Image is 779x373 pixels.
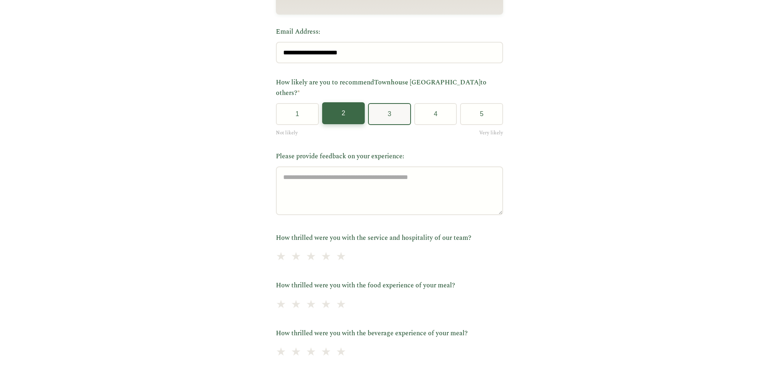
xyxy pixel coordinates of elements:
[291,343,301,362] span: ★
[322,102,365,124] button: 2
[276,103,319,125] button: 1
[479,129,503,137] span: Very likely
[276,233,503,244] label: How thrilled were you with the service and hospitality of our team?
[291,296,301,314] span: ★
[321,296,331,314] span: ★
[306,248,316,266] span: ★
[276,27,503,37] label: Email Address:
[276,248,286,266] span: ★
[336,248,346,266] span: ★
[321,248,331,266] span: ★
[276,78,503,98] label: How likely are you to recommend to others?
[276,280,503,291] label: How thrilled were you with the food experience of your meal?
[276,343,286,362] span: ★
[460,103,503,125] button: 5
[374,78,480,87] span: Townhouse [GEOGRAPHIC_DATA]
[336,296,346,314] span: ★
[321,343,331,362] span: ★
[276,129,298,137] span: Not likely
[306,296,316,314] span: ★
[414,103,457,125] button: 4
[276,328,503,339] label: How thrilled were you with the beverage experience of your meal?
[291,248,301,266] span: ★
[336,343,346,362] span: ★
[368,103,411,125] button: 3
[276,296,286,314] span: ★
[276,151,503,162] label: Please provide feedback on your experience:
[306,343,316,362] span: ★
